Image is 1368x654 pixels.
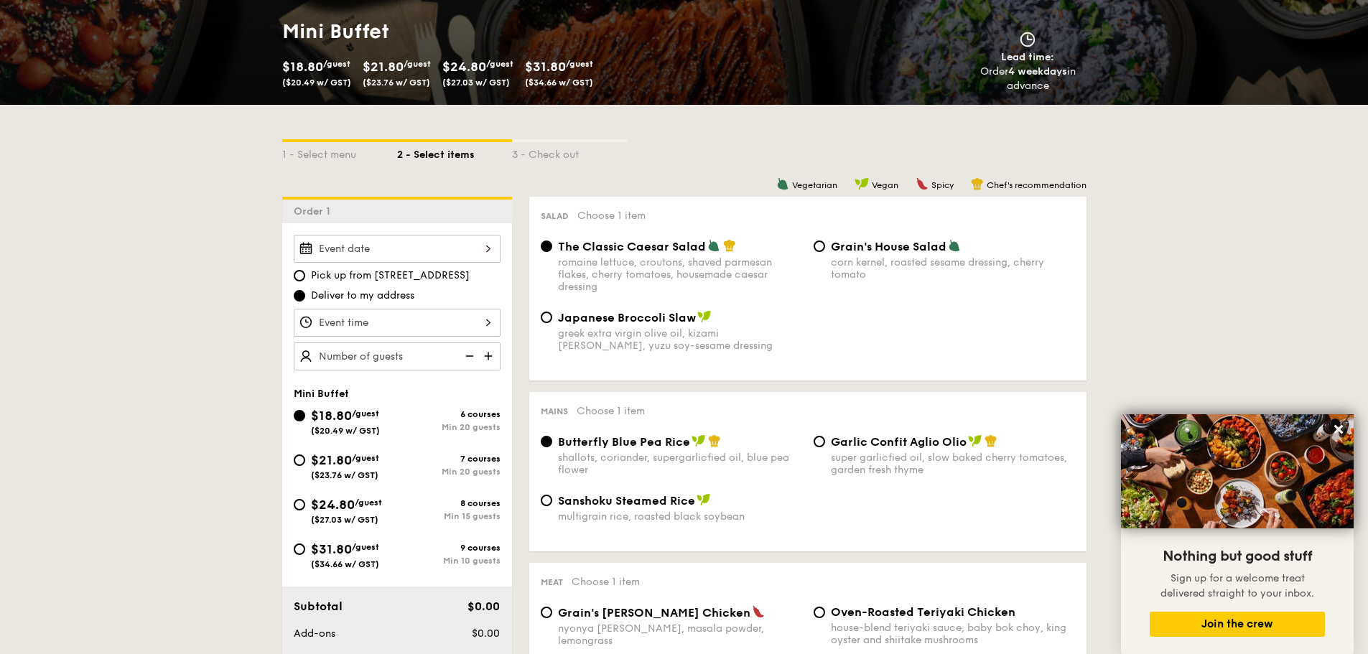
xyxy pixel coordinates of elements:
[1150,612,1325,637] button: Join the crew
[776,177,789,190] img: icon-vegetarian.fe4039eb.svg
[472,627,500,640] span: $0.00
[855,177,869,190] img: icon-vegan.f8ff3823.svg
[282,19,679,45] h1: Mini Buffet
[985,434,997,447] img: icon-chef-hat.a58ddaea.svg
[282,78,351,88] span: ($20.49 w/ GST)
[831,605,1015,619] span: Oven-Roasted Teriyaki Chicken
[931,180,954,190] span: Spicy
[697,310,712,323] img: icon-vegan.f8ff3823.svg
[467,599,500,613] span: $0.00
[397,467,501,477] div: Min 20 guests
[512,142,627,162] div: 3 - Check out
[752,605,765,618] img: icon-spicy.37a8142b.svg
[541,495,552,506] input: Sanshoku Steamed Ricemultigrain rice, roasted black soybean
[311,268,470,283] span: Pick up from [STREET_ADDRESS]
[294,309,501,337] input: Event time
[1001,51,1054,63] span: Lead time:
[363,78,430,88] span: ($23.76 w/ GST)
[541,436,552,447] input: Butterfly Blue Pea Riceshallots, coriander, supergarlicfied oil, blue pea flower
[558,435,690,449] span: Butterfly Blue Pea Rice
[831,256,1075,281] div: corn kernel, roasted sesame dressing, cherry tomato
[572,576,640,588] span: Choose 1 item
[294,454,305,466] input: $21.80/guest($23.76 w/ GST)7 coursesMin 20 guests
[577,210,646,222] span: Choose 1 item
[566,59,593,69] span: /guest
[311,541,352,557] span: $31.80
[831,435,967,449] span: Garlic Confit Aglio Olio
[831,622,1075,646] div: house-blend teriyaki sauce, baby bok choy, king oyster and shiitake mushrooms
[558,452,802,476] div: shallots, coriander, supergarlicfied oil, blue pea flower
[558,494,695,508] span: Sanshoku Steamed Rice
[831,452,1075,476] div: super garlicfied oil, slow baked cherry tomatoes, garden fresh thyme
[294,235,501,263] input: Event date
[294,342,501,370] input: Number of guests
[397,498,501,508] div: 8 courses
[948,239,961,252] img: icon-vegetarian.fe4039eb.svg
[282,142,397,162] div: 1 - Select menu
[355,497,382,508] span: /guest
[558,510,802,523] div: multigrain rice, roasted black soybean
[1008,65,1067,78] strong: 4 weekdays
[397,454,501,464] div: 7 courses
[971,177,984,190] img: icon-chef-hat.a58ddaea.svg
[311,289,414,303] span: Deliver to my address
[697,493,711,506] img: icon-vegan.f8ff3823.svg
[294,410,305,421] input: $18.80/guest($20.49 w/ GST)6 coursesMin 20 guests
[814,240,825,252] input: Grain's House Saladcorn kernel, roasted sesame dressing, cherry tomato
[558,311,696,324] span: Japanese Broccoli Slaw
[814,607,825,618] input: Oven-Roasted Teriyaki Chickenhouse-blend teriyaki sauce, baby bok choy, king oyster and shiitake ...
[397,543,501,553] div: 9 courses
[479,342,501,370] img: icon-add.58712e84.svg
[558,240,706,253] span: The Classic Caesar Salad
[352,408,379,419] span: /guest
[541,577,563,587] span: Meat
[294,543,305,555] input: $31.80/guest($34.66 w/ GST)9 coursesMin 10 guests
[558,256,802,293] div: romaine lettuce, croutons, shaved parmesan flakes, cherry tomatoes, housemade caesar dressing
[294,388,349,400] span: Mini Buffet
[294,499,305,510] input: $24.80/guest($27.03 w/ GST)8 coursesMin 15 guests
[294,270,305,281] input: Pick up from [STREET_ADDRESS]
[1160,572,1314,599] span: Sign up for a welcome treat delivered straight to your inbox.
[404,59,431,69] span: /guest
[486,59,513,69] span: /guest
[541,607,552,618] input: Grain's [PERSON_NAME] Chickennyonya [PERSON_NAME], masala powder, lemongrass
[323,59,350,69] span: /guest
[525,59,566,75] span: $31.80
[352,542,379,552] span: /guest
[707,239,720,252] img: icon-vegetarian.fe4039eb.svg
[1121,414,1354,528] img: DSC07876-Edit02-Large.jpeg
[831,240,946,253] span: Grain's House Salad
[442,78,510,88] span: ($27.03 w/ GST)
[541,240,552,252] input: The Classic Caesar Saladromaine lettuce, croutons, shaved parmesan flakes, cherry tomatoes, house...
[814,436,825,447] input: Garlic Confit Aglio Oliosuper garlicfied oil, slow baked cherry tomatoes, garden fresh thyme
[916,177,929,190] img: icon-spicy.37a8142b.svg
[397,511,501,521] div: Min 15 guests
[558,327,802,352] div: greek extra virgin olive oil, kizami [PERSON_NAME], yuzu soy-sesame dressing
[541,406,568,416] span: Mains
[708,434,721,447] img: icon-chef-hat.a58ddaea.svg
[397,409,501,419] div: 6 courses
[311,515,378,525] span: ($27.03 w/ GST)
[363,59,404,75] span: $21.80
[311,452,352,468] span: $21.80
[525,78,593,88] span: ($34.66 w/ GST)
[558,606,750,620] span: Grain's [PERSON_NAME] Chicken
[541,211,569,221] span: Salad
[397,556,501,566] div: Min 10 guests
[964,65,1092,93] div: Order in advance
[397,422,501,432] div: Min 20 guests
[294,599,343,613] span: Subtotal
[692,434,706,447] img: icon-vegan.f8ff3823.svg
[352,453,379,463] span: /guest
[872,180,898,190] span: Vegan
[723,239,736,252] img: icon-chef-hat.a58ddaea.svg
[541,312,552,323] input: Japanese Broccoli Slawgreek extra virgin olive oil, kizami [PERSON_NAME], yuzu soy-sesame dressing
[311,470,378,480] span: ($23.76 w/ GST)
[311,497,355,513] span: $24.80
[397,142,512,162] div: 2 - Select items
[1327,418,1350,441] button: Close
[442,59,486,75] span: $24.80
[311,408,352,424] span: $18.80
[577,405,645,417] span: Choose 1 item
[1163,548,1312,565] span: Nothing but good stuff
